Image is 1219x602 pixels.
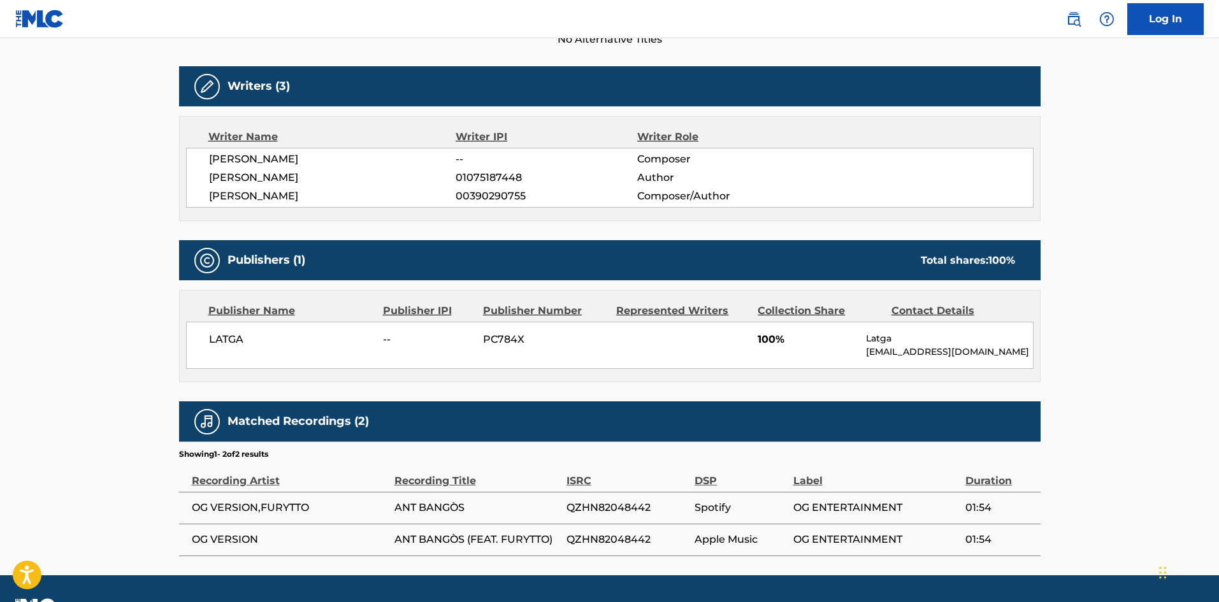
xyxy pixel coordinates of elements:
[383,332,473,347] span: --
[1155,541,1219,602] iframe: Chat Widget
[566,532,688,547] span: QZHN82048442
[637,170,802,185] span: Author
[15,10,64,28] img: MLC Logo
[394,532,560,547] span: ANT BANGÒS (FEAT. FURYTTO)
[456,170,637,185] span: 01075187448
[199,79,215,94] img: Writers
[483,303,607,319] div: Publisher Number
[199,253,215,268] img: Publishers
[179,32,1041,47] span: No Alternative Titles
[227,79,290,94] h5: Writers (3)
[208,303,373,319] div: Publisher Name
[891,303,1015,319] div: Contact Details
[758,332,856,347] span: 100%
[1159,554,1167,592] div: Drag
[965,460,1034,489] div: Duration
[394,460,560,489] div: Recording Title
[1066,11,1081,27] img: search
[637,189,802,204] span: Composer/Author
[192,500,388,515] span: OG VERSION,FURYTTO
[793,500,959,515] span: OG ENTERTAINMENT
[383,303,473,319] div: Publisher IPI
[1099,11,1114,27] img: help
[965,500,1034,515] span: 01:54
[793,460,959,489] div: Label
[637,152,802,167] span: Composer
[209,152,456,167] span: [PERSON_NAME]
[394,500,560,515] span: ANT BANGÒS
[988,254,1015,266] span: 100 %
[637,129,802,145] div: Writer Role
[1061,6,1086,32] a: Public Search
[483,332,607,347] span: PC784X
[199,414,215,429] img: Matched Recordings
[456,129,637,145] div: Writer IPI
[695,500,786,515] span: Spotify
[227,414,369,429] h5: Matched Recordings (2)
[179,448,268,460] p: Showing 1 - 2 of 2 results
[566,460,688,489] div: ISRC
[456,189,637,204] span: 00390290755
[209,332,374,347] span: LATGA
[456,152,637,167] span: --
[758,303,881,319] div: Collection Share
[695,460,786,489] div: DSP
[965,532,1034,547] span: 01:54
[192,460,388,489] div: Recording Artist
[208,129,456,145] div: Writer Name
[227,253,305,268] h5: Publishers (1)
[695,532,786,547] span: Apple Music
[921,253,1015,268] div: Total shares:
[566,500,688,515] span: QZHN82048442
[793,532,959,547] span: OG ENTERTAINMENT
[616,303,748,319] div: Represented Writers
[192,532,388,547] span: OG VERSION
[1094,6,1120,32] div: Help
[209,189,456,204] span: [PERSON_NAME]
[866,345,1032,359] p: [EMAIL_ADDRESS][DOMAIN_NAME]
[866,332,1032,345] p: Latga
[1127,3,1204,35] a: Log In
[209,170,456,185] span: [PERSON_NAME]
